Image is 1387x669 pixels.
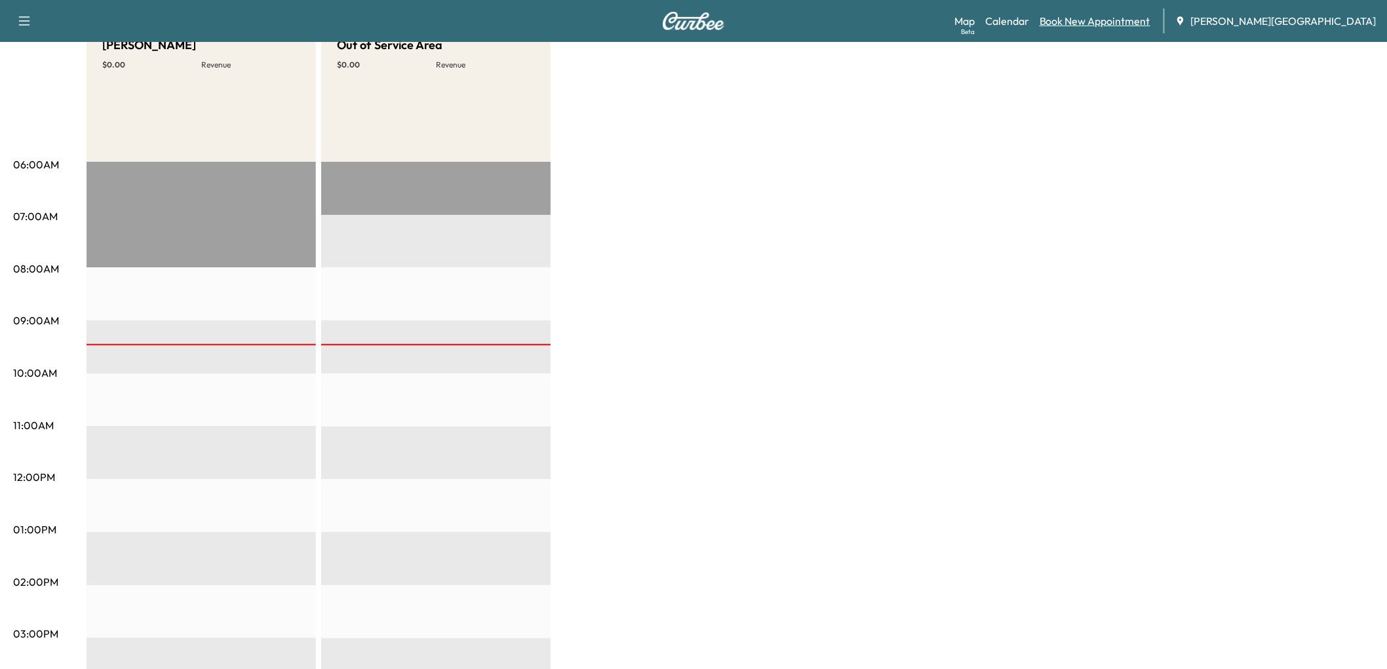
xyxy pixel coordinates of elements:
p: 02:00PM [13,574,58,590]
p: 08:00AM [13,261,59,277]
span: [PERSON_NAME][GEOGRAPHIC_DATA] [1191,13,1377,29]
p: 03:00PM [13,626,58,641]
a: Book New Appointment [1040,13,1150,29]
a: Calendar [985,13,1029,29]
p: Revenue [201,60,300,70]
h5: Out of Service Area [337,36,442,54]
p: 07:00AM [13,208,58,224]
img: Curbee Logo [662,12,725,30]
p: 09:00AM [13,313,59,328]
h5: [PERSON_NAME] [102,36,196,54]
p: 01:00PM [13,522,56,537]
p: 06:00AM [13,157,59,172]
p: 11:00AM [13,417,54,433]
p: 10:00AM [13,365,57,381]
div: Beta [961,27,975,37]
p: $ 0.00 [337,60,436,70]
a: MapBeta [954,13,975,29]
p: Revenue [436,60,535,70]
p: 12:00PM [13,469,55,485]
p: $ 0.00 [102,60,201,70]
